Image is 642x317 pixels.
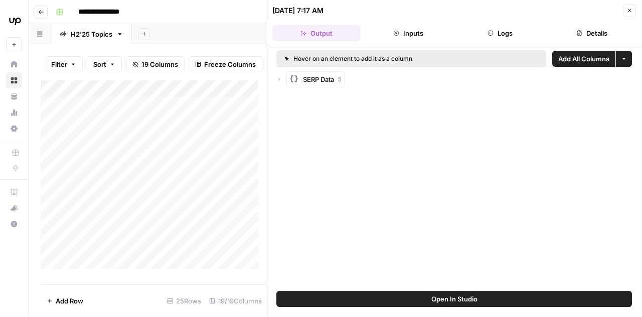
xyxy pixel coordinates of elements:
[6,88,22,104] a: Your Data
[338,75,342,84] span: 5
[56,296,83,306] span: Add Row
[364,25,452,41] button: Inputs
[126,56,185,72] button: 19 Columns
[548,25,636,41] button: Details
[272,25,360,41] button: Output
[6,200,22,216] button: What's new?
[303,74,334,84] span: SERP Data
[6,72,22,88] a: Browse
[431,294,477,304] span: Open In Studio
[6,56,22,72] a: Home
[93,59,106,69] span: Sort
[272,6,324,16] div: [DATE] 7:17 AM
[45,56,83,72] button: Filter
[163,293,205,309] div: 25 Rows
[6,104,22,121] a: Usage
[204,59,256,69] span: Freeze Columns
[276,291,632,307] button: Open In Studio
[41,293,89,309] button: Add Row
[6,184,22,200] a: AirOps Academy
[71,29,112,39] div: H2'25 Topics
[6,216,22,232] button: Help + Support
[205,293,266,309] div: 19/19 Columns
[51,24,132,44] a: H2'25 Topics
[286,71,345,87] button: SERP Data5
[558,54,609,64] span: Add All Columns
[6,12,24,30] img: Upwork Logo
[7,200,22,216] div: What's new?
[6,8,22,33] button: Workspace: Upwork
[141,59,178,69] span: 19 Columns
[51,59,67,69] span: Filter
[87,56,122,72] button: Sort
[456,25,544,41] button: Logs
[6,121,22,137] a: Settings
[189,56,262,72] button: Freeze Columns
[284,54,475,63] div: Hover on an element to add it as a column
[552,51,615,67] button: Add All Columns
